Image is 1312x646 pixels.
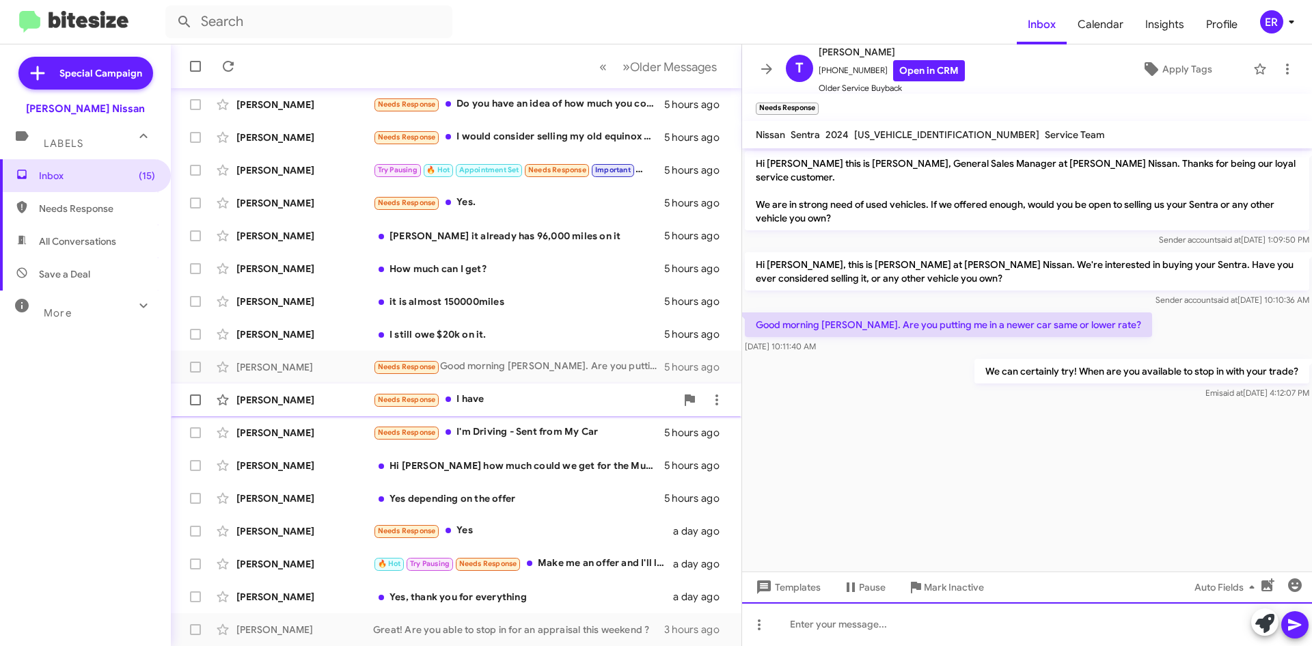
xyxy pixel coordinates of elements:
[664,295,730,308] div: 5 hours ago
[378,165,418,174] span: Try Pausing
[595,165,631,174] span: Important
[236,327,373,341] div: [PERSON_NAME]
[378,559,401,568] span: 🔥 Hot
[378,428,436,437] span: Needs Response
[373,425,664,440] div: I'm Driving - Sent from My Car
[745,151,1309,230] p: Hi [PERSON_NAME] this is [PERSON_NAME], General Sales Manager at [PERSON_NAME] Nissan. Thanks for...
[459,165,519,174] span: Appointment Set
[39,234,116,248] span: All Conversations
[26,102,145,116] div: [PERSON_NAME] Nissan
[373,556,673,571] div: Make me an offer and I'll let you know if I'm interested, okay?
[819,60,965,81] span: [PHONE_NUMBER]
[236,196,373,210] div: [PERSON_NAME]
[378,198,436,207] span: Needs Response
[673,524,730,538] div: a day ago
[859,575,886,600] span: Pause
[236,262,373,275] div: [PERSON_NAME]
[1217,234,1241,245] span: said at
[373,229,664,243] div: [PERSON_NAME] it already has 96,000 miles on it
[1214,295,1238,305] span: said at
[373,623,664,636] div: Great! Are you able to stop in for an appraisal this weekend ?
[39,267,90,281] span: Save a Deal
[664,360,730,374] div: 5 hours ago
[664,229,730,243] div: 5 hours ago
[1260,10,1283,33] div: ER
[373,195,664,211] div: Yes.
[18,57,153,90] a: Special Campaign
[378,100,436,109] span: Needs Response
[236,295,373,308] div: [PERSON_NAME]
[1156,295,1309,305] span: Sender account [DATE] 10:10:36 AM
[664,196,730,210] div: 5 hours ago
[236,557,373,571] div: [PERSON_NAME]
[832,575,897,600] button: Pause
[44,137,83,150] span: Labels
[753,575,821,600] span: Templates
[236,229,373,243] div: [PERSON_NAME]
[373,96,664,112] div: Do you have an idea of how much you could offer?
[1162,57,1212,81] span: Apply Tags
[756,103,819,115] small: Needs Response
[165,5,452,38] input: Search
[236,163,373,177] div: [PERSON_NAME]
[924,575,984,600] span: Mark Inactive
[373,392,676,407] div: I have
[410,559,450,568] span: Try Pausing
[378,395,436,404] span: Needs Response
[236,524,373,538] div: [PERSON_NAME]
[893,60,965,81] a: Open in CRM
[39,202,155,215] span: Needs Response
[373,492,664,505] div: Yes depending on the offer
[39,169,155,183] span: Inbox
[1205,388,1309,398] span: Emi [DATE] 4:12:07 PM
[664,98,730,111] div: 5 hours ago
[236,393,373,407] div: [PERSON_NAME]
[1067,5,1134,44] span: Calendar
[1219,388,1243,398] span: said at
[373,262,664,275] div: How much can I get?
[756,129,785,141] span: Nissan
[236,360,373,374] div: [PERSON_NAME]
[1134,5,1195,44] a: Insights
[139,169,155,183] span: (15)
[791,129,820,141] span: Sentra
[623,58,630,75] span: »
[745,252,1309,291] p: Hi [PERSON_NAME], this is [PERSON_NAME] at [PERSON_NAME] Nissan. We're interested in buying your ...
[664,163,730,177] div: 5 hours ago
[1106,57,1246,81] button: Apply Tags
[459,559,517,568] span: Needs Response
[819,81,965,95] span: Older Service Buyback
[373,359,664,375] div: Good morning [PERSON_NAME]. Are you putting me in a newer car same or lower rate?
[825,129,849,141] span: 2024
[236,492,373,505] div: [PERSON_NAME]
[664,492,730,505] div: 5 hours ago
[373,459,664,472] div: Hi [PERSON_NAME] how much could we get for the Murano?
[819,44,965,60] span: [PERSON_NAME]
[1159,234,1309,245] span: Sender account [DATE] 1:09:50 PM
[664,262,730,275] div: 5 hours ago
[378,133,436,142] span: Needs Response
[236,98,373,111] div: [PERSON_NAME]
[591,53,615,81] button: Previous
[44,307,72,319] span: More
[236,623,373,636] div: [PERSON_NAME]
[236,426,373,440] div: [PERSON_NAME]
[528,165,586,174] span: Needs Response
[664,327,730,341] div: 5 hours ago
[426,165,450,174] span: 🔥 Hot
[236,459,373,472] div: [PERSON_NAME]
[373,523,673,539] div: Yes
[897,575,995,600] button: Mark Inactive
[745,312,1152,337] p: Good morning [PERSON_NAME]. Are you putting me in a newer car same or lower rate?
[1194,575,1260,600] span: Auto Fields
[974,359,1309,383] p: We can certainly try! When are you available to stop in with your trade?
[1195,5,1248,44] a: Profile
[1184,575,1271,600] button: Auto Fields
[664,131,730,144] div: 5 hours ago
[373,327,664,341] div: I still owe $20k on it.
[373,590,673,604] div: Yes, thank you for everything
[673,557,730,571] div: a day ago
[373,295,664,308] div: it is almost 150000miles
